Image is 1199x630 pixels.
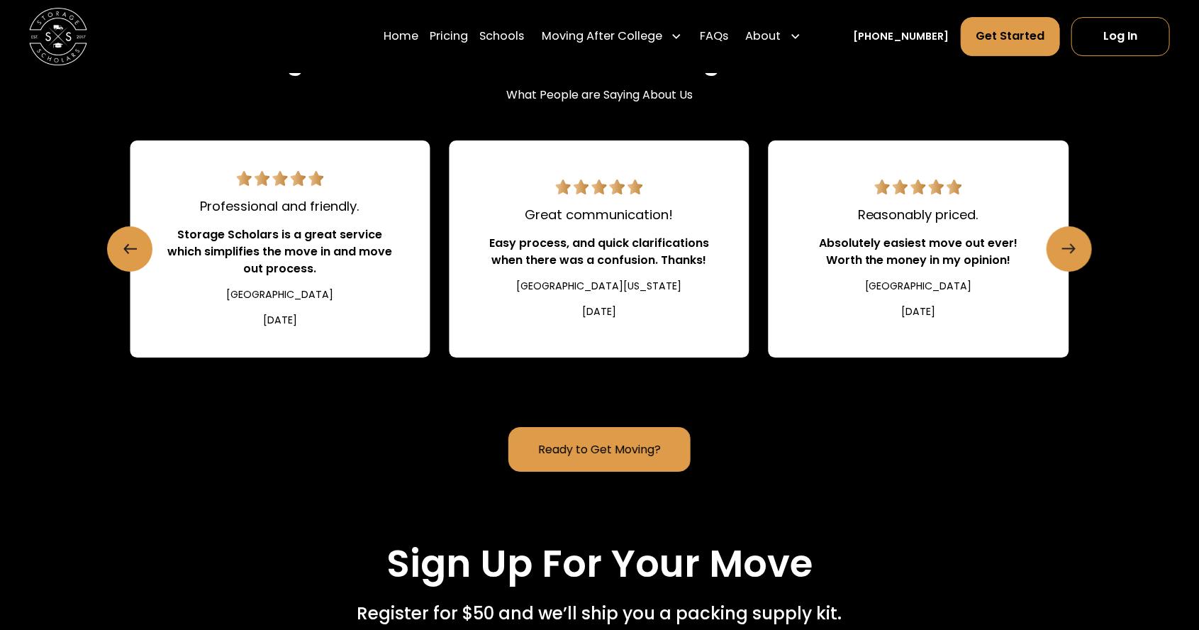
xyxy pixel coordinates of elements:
img: 5 star review. [556,179,643,194]
div: [GEOGRAPHIC_DATA][US_STATE] [517,279,682,294]
div: [DATE] [263,313,297,328]
div: Storage Scholars is a great service which simplifies the move in and move out process. [164,226,396,277]
a: Next slide [1047,226,1092,272]
img: Storage Scholars main logo [29,7,87,65]
div: [GEOGRAPHIC_DATA] [227,287,334,302]
a: Ready to Get Moving? [508,427,691,472]
a: Get Started [961,17,1060,56]
div: [DATE] [901,304,935,319]
a: 5 star review.Reasonably priced.Absolutely easiest move out ever! Worth the money in my opinion![... [768,140,1069,358]
div: Great communication! [525,205,674,225]
h2: Sign Up For Your Move [386,541,813,587]
div: Moving After College [536,16,688,56]
a: [PHONE_NUMBER] [854,28,949,43]
div: Professional and friendly. [201,197,360,216]
img: 5 star review. [237,171,324,185]
div: 9 / 22 [768,140,1069,358]
h2: Storage Scholars has a 4.7 Star Rating on 10,000+ Reviews [217,44,983,75]
div: What People are Saying About Us [506,87,693,104]
div: Moving After College [542,28,662,45]
a: 5 star review.Great communication!Easy process, and quick clarifications when there was a confusi... [449,140,749,358]
img: 5 star review. [875,179,962,194]
div: Easy process, and quick clarifications when there was a confusion. Thanks! [484,235,715,269]
div: 7 / 22 [130,140,430,358]
div: [GEOGRAPHIC_DATA] [865,279,972,294]
div: [DATE] [582,304,616,319]
a: Log In [1071,17,1170,56]
div: About [746,28,781,45]
a: FAQs [700,16,728,56]
a: Home [384,16,418,56]
a: 5 star review.Professional and friendly.Storage Scholars is a great service which simplifies the ... [130,140,430,358]
div: Absolutely easiest move out ever! Worth the money in my opinion! [803,235,1035,269]
div: About [740,16,807,56]
a: Schools [479,16,524,56]
a: Pricing [430,16,468,56]
div: Reasonably priced. [858,205,979,225]
a: Previous slide [107,226,152,272]
div: 8 / 22 [449,140,749,358]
